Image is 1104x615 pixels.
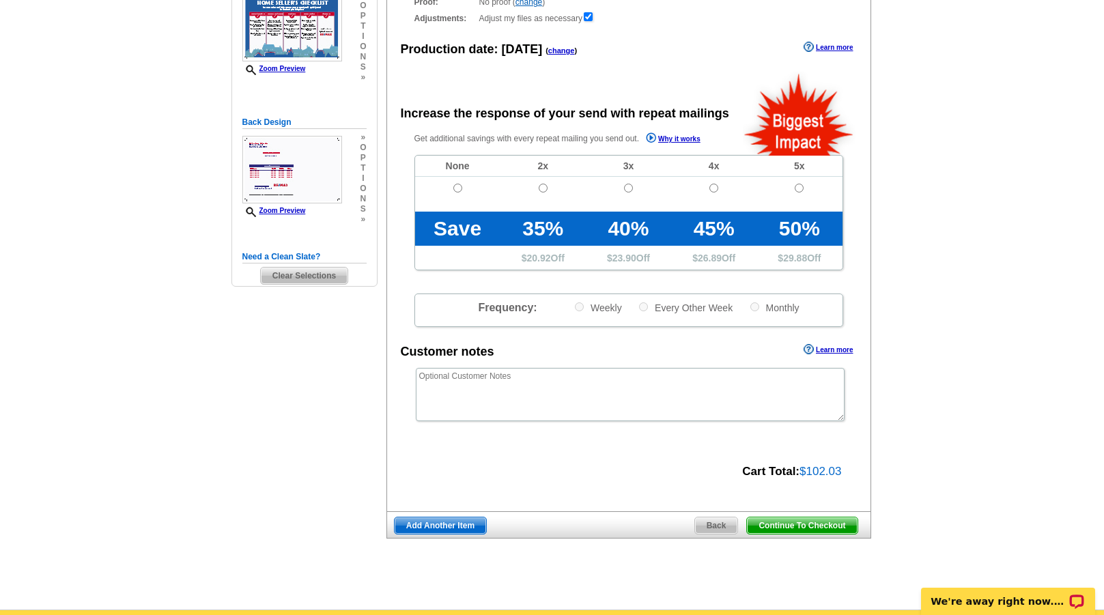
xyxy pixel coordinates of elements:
a: Zoom Preview [242,65,306,72]
span: o [360,184,366,194]
span: » [360,72,366,83]
span: o [360,143,366,153]
a: Why it works [646,132,700,147]
span: [DATE] [502,42,543,56]
img: biggestImpact.png [743,72,855,156]
span: $102.03 [799,465,841,478]
span: t [360,21,366,31]
strong: Adjustments: [414,12,475,25]
span: i [360,31,366,42]
td: 2x [500,156,586,177]
td: 5x [756,156,842,177]
td: Save [415,212,500,246]
td: $ Off [586,246,671,270]
span: p [360,11,366,21]
td: 45% [671,212,756,246]
td: None [415,156,500,177]
td: 4x [671,156,756,177]
span: » [360,214,366,225]
strong: Cart Total: [742,465,799,478]
iframe: LiveChat chat widget [912,572,1104,615]
span: » [360,132,366,143]
img: backsmallthumbnail.jpg [242,136,342,203]
a: Learn more [804,344,853,355]
span: ( ) [546,46,577,55]
span: Clear Selections [261,268,348,284]
span: 26.89 [698,253,722,263]
a: Learn more [804,42,853,53]
input: Every Other Week [639,302,648,311]
span: o [360,42,366,52]
span: Add Another Item [395,517,486,534]
p: Get additional savings with every repeat mailing you send out. [414,131,730,147]
span: i [360,173,366,184]
td: $ Off [756,246,842,270]
div: Adjust my files as necessary [414,11,843,25]
span: s [360,62,366,72]
div: Customer notes [401,343,494,361]
label: Monthly [749,301,799,314]
input: Monthly [750,302,759,311]
span: Frequency: [478,302,537,313]
span: o [360,1,366,11]
label: Every Other Week [638,301,733,314]
span: p [360,153,366,163]
a: Zoom Preview [242,207,306,214]
span: Continue To Checkout [747,517,857,534]
span: Back [695,517,738,534]
span: n [360,194,366,204]
a: change [548,46,575,55]
div: Production date: [401,40,578,59]
input: Weekly [575,302,584,311]
a: Back [694,517,739,534]
td: $ Off [500,246,586,270]
td: 50% [756,212,842,246]
td: 35% [500,212,586,246]
td: 3x [586,156,671,177]
h5: Need a Clean Slate? [242,251,367,263]
span: s [360,204,366,214]
span: n [360,52,366,62]
td: 40% [586,212,671,246]
label: Weekly [574,301,622,314]
span: 29.88 [783,253,807,263]
span: t [360,163,366,173]
h5: Back Design [242,116,367,129]
div: Increase the response of your send with repeat mailings [401,104,729,123]
td: $ Off [671,246,756,270]
a: Add Another Item [394,517,487,534]
span: 23.90 [612,253,636,263]
span: 20.92 [527,253,551,263]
